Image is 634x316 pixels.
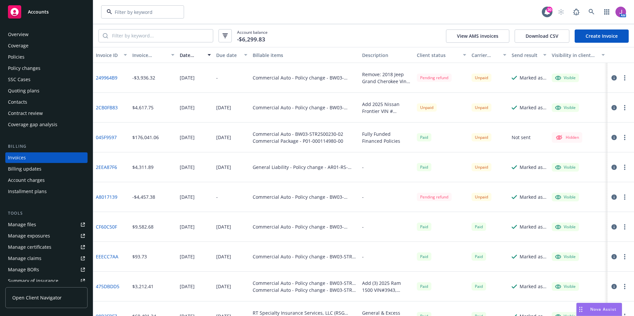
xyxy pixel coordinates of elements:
div: Marked as sent [520,193,546,200]
a: Overview [5,29,88,40]
a: Policy changes [5,63,88,74]
div: Commercial Auto - Policy change - BW03-STR-2400230-01 [253,253,357,260]
a: Installment plans [5,186,88,197]
a: Search [585,5,598,19]
span: Account balance [237,29,268,42]
div: Manage BORs [8,264,39,275]
div: Visible [555,164,576,170]
div: Coverage [8,40,29,51]
div: Visible [555,284,576,290]
div: [DATE] [180,193,195,200]
div: [DATE] [216,164,231,171]
div: Commercial Auto - Policy change - BW03-STR2500230-02 [253,104,357,111]
div: - [362,223,364,230]
a: Account charges [5,175,88,185]
a: Report a Bug [570,5,583,19]
div: Pending refund [417,74,452,82]
div: SSC Cases [8,74,31,85]
div: -$4,457.38 [132,193,155,200]
a: Manage claims [5,253,88,264]
div: Paid [472,282,486,290]
div: Client status [417,52,459,59]
button: Date issued [177,47,214,63]
div: Visible [555,75,576,81]
a: EEECC7AA [96,253,118,260]
button: Visibility in client dash [549,47,607,63]
div: Paid [417,163,431,171]
a: SSC Cases [5,74,88,85]
div: $9,582.68 [132,223,154,230]
div: Visible [555,194,576,200]
button: Invoice ID [93,47,130,63]
a: CF60C50F [96,223,117,230]
div: $93.73 [132,253,147,260]
a: 2EEA87F6 [96,164,117,171]
div: Paid [472,223,486,231]
a: Coverage [5,40,88,51]
a: Contacts [5,97,88,107]
a: Manage exposures [5,231,88,241]
a: Switch app [600,5,613,19]
div: Account charges [8,175,45,185]
div: [DATE] [180,104,195,111]
div: Unpaid [472,74,491,82]
div: Billing [5,143,88,150]
div: Add (3) 2025 Ram 1500 VIN#3943, VIN#3944 & VIN#3945 Add (1) 2025 Ram 1500 Big Horn/Lone Star - VI... [362,280,412,293]
div: Marked as sent [520,223,546,230]
div: Description [362,52,412,59]
a: Invoices [5,152,88,163]
div: Carrier status [472,52,499,59]
div: -$3,936.32 [132,74,155,81]
div: Due date [216,52,240,59]
div: [DATE] [180,134,195,141]
a: 045F9597 [96,134,117,141]
button: Due date [214,47,250,63]
div: - [362,253,364,260]
a: 2CB0FB83 [96,104,118,111]
div: Contacts [8,97,27,107]
span: Paid [472,252,486,261]
button: Nova Assist [576,303,622,316]
div: Contract review [8,108,43,119]
a: A8017139 [96,193,117,200]
div: Drag to move [577,303,585,316]
div: Billing updates [8,164,41,174]
div: - [362,193,364,200]
img: photo [615,7,626,17]
span: Accounts [28,9,49,15]
button: Billable items [250,47,359,63]
div: - [216,193,218,200]
a: Create Invoice [575,29,629,43]
div: Overview [8,29,29,40]
div: [DATE] [180,253,195,260]
span: Paid [417,282,431,290]
div: Manage files [8,219,36,230]
a: Contract review [5,108,88,119]
div: Visible [555,224,576,230]
div: 30 [546,7,552,13]
div: Unpaid [472,193,491,201]
div: [DATE] [180,74,195,81]
span: Paid [417,133,431,141]
a: Coverage gap analysis [5,119,88,130]
div: Visible [555,254,576,260]
div: Quoting plans [8,85,39,96]
div: Fully Funded Financed Policies [362,131,412,144]
a: Manage certificates [5,242,88,252]
div: [DATE] [216,223,231,230]
div: [DATE] [216,253,231,260]
div: Unpaid [472,133,491,141]
input: Filter by keyword [112,9,170,16]
div: Not sent [512,134,531,141]
div: Marked as sent [520,104,546,111]
div: Commercial Package - P01-000114980-00 [253,137,343,144]
span: -$6,299.83 [237,35,265,44]
a: Manage files [5,219,88,230]
div: Unpaid [472,103,491,112]
div: Paid [417,252,431,261]
div: [DATE] [216,283,231,290]
div: Installment plans [8,186,47,197]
